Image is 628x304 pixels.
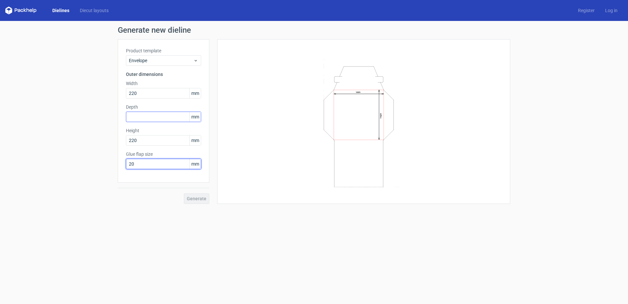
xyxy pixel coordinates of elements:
span: mm [189,135,201,145]
label: Depth [126,104,201,110]
a: Dielines [47,7,75,14]
h1: Generate new dieline [118,26,510,34]
span: mm [189,159,201,169]
label: Height [126,127,201,134]
span: mm [189,112,201,122]
a: Diecut layouts [75,7,114,14]
label: Product template [126,47,201,54]
a: Register [573,7,600,14]
text: Height [379,113,382,118]
text: Width [356,91,360,93]
label: Width [126,80,201,87]
span: mm [189,88,201,98]
span: Envelope [129,57,193,64]
a: Log in [600,7,623,14]
h3: Outer dimensions [126,71,201,78]
label: Glue flap size [126,151,201,157]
